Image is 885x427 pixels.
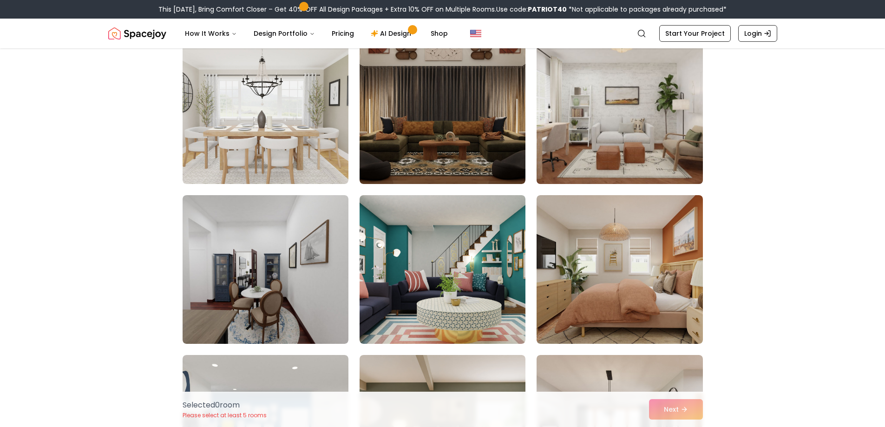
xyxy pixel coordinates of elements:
a: Shop [423,24,455,43]
img: Spacejoy Logo [108,24,166,43]
nav: Main [177,24,455,43]
img: Room room-52 [183,195,348,344]
span: Use code: [496,5,567,14]
img: Room room-53 [360,195,525,344]
p: Please select at least 5 rooms [183,412,267,419]
a: Start Your Project [659,25,731,42]
img: Room room-51 [532,32,707,188]
nav: Global [108,19,777,48]
div: This [DATE], Bring Comfort Closer – Get 40% OFF All Design Packages + Extra 10% OFF on Multiple R... [158,5,727,14]
button: How It Works [177,24,244,43]
img: Room room-49 [183,35,348,184]
span: *Not applicable to packages already purchased* [567,5,727,14]
img: Room room-50 [360,35,525,184]
a: AI Design [363,24,421,43]
a: Login [738,25,777,42]
a: Pricing [324,24,361,43]
img: United States [470,28,481,39]
b: PATRIOT40 [528,5,567,14]
img: Room room-54 [537,195,702,344]
a: Spacejoy [108,24,166,43]
p: Selected 0 room [183,400,267,411]
button: Design Portfolio [246,24,322,43]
